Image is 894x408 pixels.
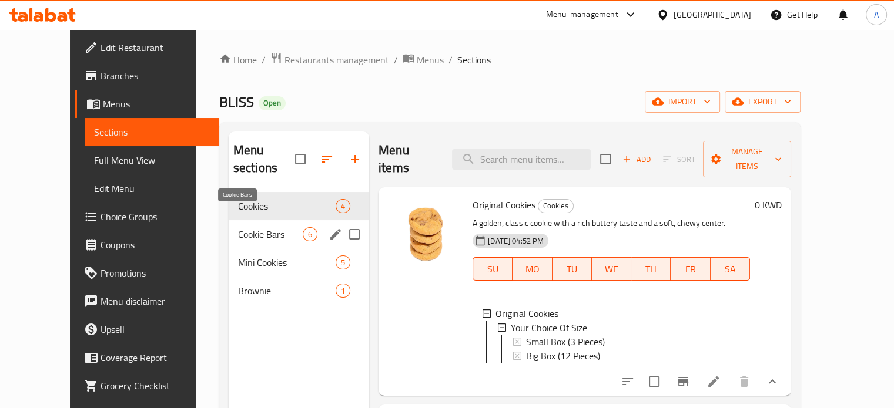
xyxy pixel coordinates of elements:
[597,261,627,278] span: WE
[303,229,317,240] span: 6
[341,145,369,173] button: Add section
[101,294,210,308] span: Menu disclaimer
[336,201,350,212] span: 4
[592,257,631,281] button: WE
[655,150,703,168] span: Select section first
[452,149,591,170] input: search
[755,197,782,213] h6: 0 KWD
[473,196,535,214] span: Original Cookies
[765,375,779,389] svg: Show Choices
[734,95,791,109] span: export
[238,199,336,213] span: Cookies
[557,261,587,278] span: TU
[712,144,782,174] span: Manage items
[259,98,286,108] span: Open
[303,227,317,241] div: items
[336,257,350,268] span: 5
[730,367,758,396] button: delete
[85,174,219,203] a: Edit Menu
[284,53,389,67] span: Restaurants management
[703,141,791,177] button: Manage items
[448,53,453,67] li: /
[101,350,210,365] span: Coverage Report
[229,277,369,305] div: Brownie1
[473,216,750,231] p: A golden, classic cookie with a rich buttery taste and a soft, chewy center.
[675,261,705,278] span: FR
[538,199,574,213] div: Cookies
[336,284,350,298] div: items
[94,181,210,195] span: Edit Menu
[388,197,463,272] img: Original Cookies
[101,238,210,252] span: Coupons
[229,220,369,248] div: Cookie Bars6edit
[101,210,210,224] span: Choice Groups
[94,153,210,167] span: Full Menu View
[618,150,655,168] span: Add item
[711,257,750,281] button: SA
[103,97,210,111] span: Menus
[101,266,210,280] span: Promotions
[313,145,341,173] span: Sort sections
[457,53,491,67] span: Sections
[336,199,350,213] div: items
[75,203,219,231] a: Choice Groups
[270,52,389,68] a: Restaurants management
[85,118,219,146] a: Sections
[75,315,219,343] a: Upsell
[379,141,438,177] h2: Menu items
[75,372,219,400] a: Grocery Checklist
[75,259,219,287] a: Promotions
[219,89,254,115] span: BLISS
[288,147,313,171] span: Select all sections
[75,343,219,372] a: Coverage Report
[511,321,587,335] span: Your Choice Of Size
[94,125,210,139] span: Sections
[674,8,751,21] div: [GEOGRAPHIC_DATA]
[75,231,219,259] a: Coupons
[336,255,350,269] div: items
[642,369,667,394] span: Select to update
[327,225,344,243] button: edit
[473,257,513,281] button: SU
[403,52,444,68] a: Menus
[621,153,652,166] span: Add
[101,379,210,393] span: Grocery Checklist
[618,150,655,168] button: Add
[631,257,671,281] button: TH
[219,53,257,67] a: Home
[495,306,558,321] span: Original Cookies
[636,261,666,278] span: TH
[233,141,295,177] h2: Menu sections
[229,187,369,309] nav: Menu sections
[553,257,592,281] button: TU
[715,261,745,278] span: SA
[478,261,508,278] span: SU
[707,375,721,389] a: Edit menu item
[75,62,219,90] a: Branches
[238,255,336,269] span: Mini Cookies
[546,8,618,22] div: Menu-management
[645,91,720,113] button: import
[259,96,286,110] div: Open
[671,257,710,281] button: FR
[483,235,548,247] span: [DATE] 04:52 PM
[538,199,573,213] span: Cookies
[75,287,219,315] a: Menu disclaimer
[593,147,618,171] span: Select section
[229,248,369,277] div: Mini Cookies5
[238,227,303,241] span: Cookie Bars
[526,335,605,349] span: Small Box (3 Pieces)
[101,322,210,336] span: Upsell
[229,192,369,220] div: Cookies4
[262,53,266,67] li: /
[75,90,219,118] a: Menus
[517,261,547,278] span: MO
[336,285,350,296] span: 1
[669,367,697,396] button: Branch-specific-item
[614,367,642,396] button: sort-choices
[101,41,210,55] span: Edit Restaurant
[874,8,879,21] span: A
[526,349,600,363] span: Big Box (12 Pieces)
[654,95,711,109] span: import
